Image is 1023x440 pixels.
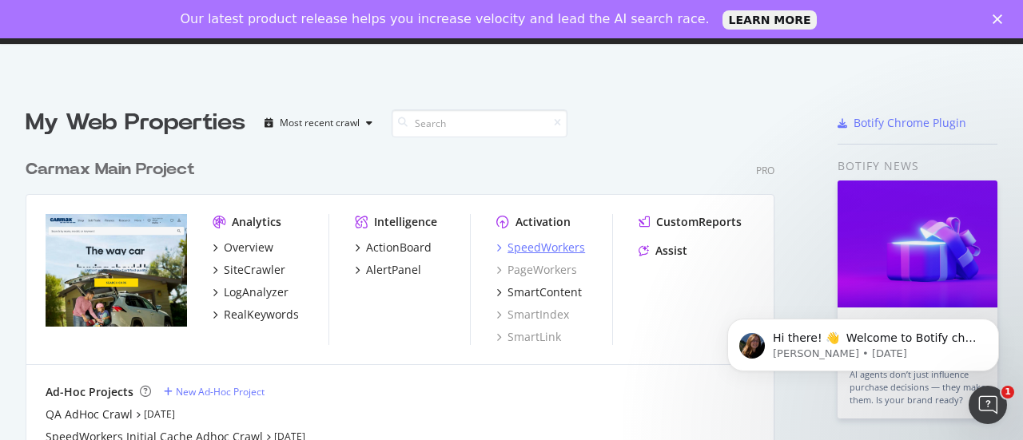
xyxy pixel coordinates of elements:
div: Activation [515,214,571,230]
div: Ad-Hoc Projects [46,384,133,400]
a: LEARN MORE [722,10,818,30]
div: Carmax Main Project [26,158,195,181]
img: What Happens When ChatGPT Is Your Holiday Shopper? [838,180,997,307]
div: LogAnalyzer [224,284,289,300]
a: Overview [213,240,273,256]
a: SmartLink [496,329,561,345]
img: carmax.com [46,214,187,327]
a: AlertPanel [355,262,421,278]
div: My Web Properties [26,107,245,139]
div: Pro [756,164,774,177]
span: 1 [1001,386,1014,398]
a: PageWorkers [496,262,577,278]
iframe: Intercom live chat [969,386,1007,424]
a: RealKeywords [213,307,299,323]
div: SiteCrawler [224,262,285,278]
div: SmartContent [508,284,582,300]
a: SmartIndex [496,307,569,323]
div: Intelligence [374,214,437,230]
a: SmartContent [496,284,582,300]
button: Most recent crawl [258,110,379,136]
div: New Ad-Hoc Project [176,385,265,398]
div: SpeedWorkers [508,240,585,256]
div: RealKeywords [224,307,299,323]
a: LogAnalyzer [213,284,289,300]
div: Assist [655,243,687,259]
div: CustomReports [656,214,742,230]
input: Search [392,109,567,137]
a: CustomReports [639,214,742,230]
div: Overview [224,240,273,256]
a: ActionBoard [355,240,432,256]
div: AlertPanel [366,262,421,278]
div: Botify news [838,157,997,175]
iframe: Intercom notifications message [703,285,1023,397]
div: ActionBoard [366,240,432,256]
div: Most recent crawl [280,118,360,128]
a: Carmax Main Project [26,158,201,181]
a: Botify Chrome Plugin [838,115,966,131]
div: Botify Chrome Plugin [854,115,966,131]
div: Our latest product release helps you increase velocity and lead the AI search race. [181,11,710,27]
a: New Ad-Hoc Project [164,385,265,398]
a: SiteCrawler [213,262,285,278]
a: QA AdHoc Crawl [46,406,133,422]
a: [DATE] [144,407,175,421]
div: Close [993,14,1009,24]
a: SpeedWorkers [496,240,585,256]
a: Assist [639,243,687,259]
div: Analytics [232,214,281,230]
